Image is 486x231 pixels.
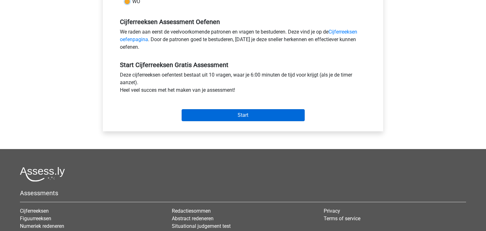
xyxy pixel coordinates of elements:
h5: Start Cijferreeksen Gratis Assessment [120,61,366,69]
a: Terms of service [324,215,360,222]
h5: Cijferreeksen Assessment Oefenen [120,18,366,26]
a: Cijferreeksen [20,208,49,214]
div: We raden aan eerst de veelvoorkomende patronen en vragen te bestuderen. Deze vind je op de . Door... [115,28,371,53]
input: Start [182,109,305,121]
a: Situational judgement test [172,223,231,229]
a: Figuurreeksen [20,215,51,222]
img: Assessly logo [20,167,65,182]
a: Abstract redeneren [172,215,214,222]
a: Privacy [324,208,340,214]
div: Deze cijferreeksen oefentest bestaat uit 10 vragen, waar je 6:00 minuten de tijd voor krijgt (als... [115,71,371,97]
h5: Assessments [20,189,466,197]
a: Redactiesommen [172,208,211,214]
a: Numeriek redeneren [20,223,64,229]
